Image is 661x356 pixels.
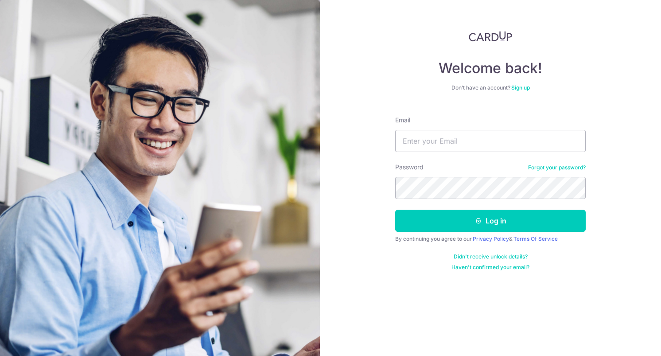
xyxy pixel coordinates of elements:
[451,264,529,271] a: Haven't confirmed your email?
[513,235,558,242] a: Terms Of Service
[395,235,586,243] div: By continuing you agree to our &
[469,31,512,42] img: CardUp Logo
[454,253,528,260] a: Didn't receive unlock details?
[395,116,410,125] label: Email
[395,84,586,91] div: Don’t have an account?
[395,163,424,172] label: Password
[395,130,586,152] input: Enter your Email
[528,164,586,171] a: Forgot your password?
[473,235,509,242] a: Privacy Policy
[395,59,586,77] h4: Welcome back!
[511,84,530,91] a: Sign up
[395,210,586,232] button: Log in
